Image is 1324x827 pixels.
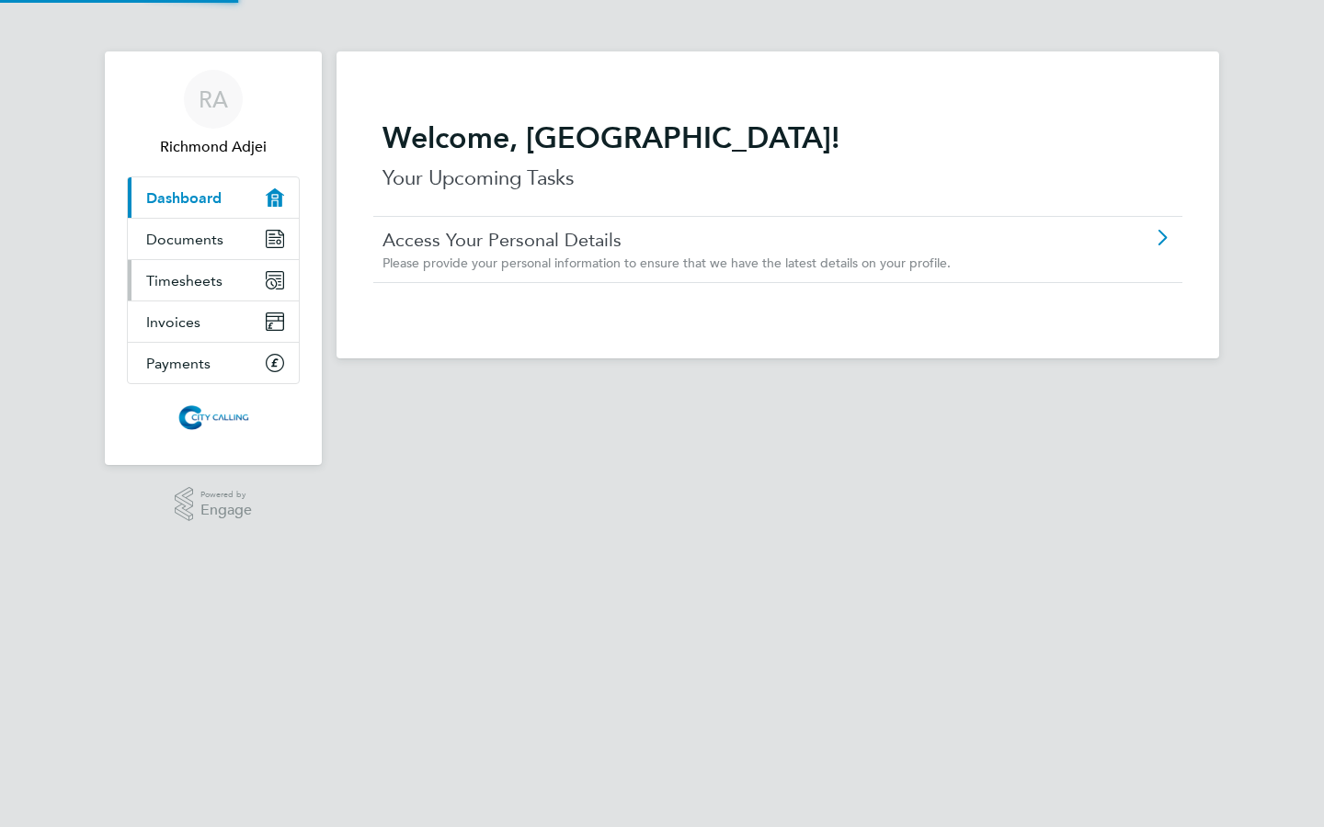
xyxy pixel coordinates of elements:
a: Documents [128,219,299,259]
span: Engage [200,503,252,518]
a: RARichmond Adjei [127,70,300,158]
p: Your Upcoming Tasks [382,164,1173,193]
span: Timesheets [146,272,223,289]
nav: Main navigation [105,51,322,465]
img: citycalling-logo-retina.png [174,402,253,432]
a: Invoices [128,301,299,342]
a: Payments [128,343,299,383]
a: Powered byEngage [175,487,253,522]
a: Go to home page [127,402,300,432]
span: RA [199,87,228,111]
span: Payments [146,355,211,372]
a: Dashboard [128,177,299,218]
span: Dashboard [146,189,222,207]
a: Access Your Personal Details [382,228,1069,252]
span: Powered by [200,487,252,503]
span: Richmond Adjei [127,136,300,158]
span: Invoices [146,313,200,331]
a: Timesheets [128,260,299,300]
span: Please provide your personal information to ensure that we have the latest details on your profile. [382,255,951,271]
h2: Welcome, [GEOGRAPHIC_DATA]! [382,119,1173,156]
span: Documents [146,231,223,248]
